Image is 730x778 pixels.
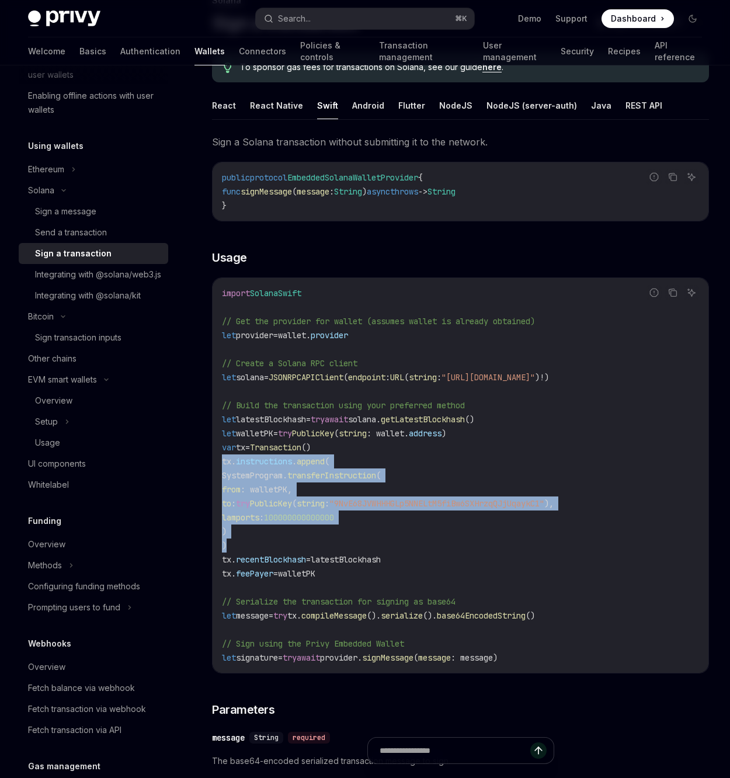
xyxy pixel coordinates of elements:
span: SystemProgram. [222,470,287,481]
a: here [482,62,502,72]
span: -> [418,186,427,197]
span: address [409,428,442,439]
button: Report incorrect code [646,285,662,300]
span: from [222,484,241,495]
span: = [306,414,311,425]
button: Toggle dark mode [683,9,702,28]
a: Fetch transaction via API [19,720,168,741]
span: try [278,428,292,439]
div: Overview [28,537,65,551]
span: URL [390,372,404,383]
a: Usage [19,432,168,453]
div: Overview [35,394,72,408]
span: JSONRPCAPIClient [269,372,343,383]
span: signature [236,652,278,663]
span: = [306,554,311,565]
a: User management [483,37,547,65]
span: signMessage [241,186,292,197]
span: message [236,610,269,621]
a: Policies & controls [300,37,365,65]
span: Sign a Solana transaction without submitting it to the network. [212,134,709,150]
span: () [301,442,311,453]
div: Sign a transaction [35,246,112,261]
span: { [418,172,423,183]
button: Flutter [398,92,425,119]
button: Send message [530,742,547,759]
button: Android [352,92,384,119]
span: let [222,414,236,425]
span: () [465,414,474,425]
span: : [231,498,236,509]
div: Solana [28,183,54,197]
span: try [311,414,325,425]
button: REST API [625,92,662,119]
span: ) [222,526,227,537]
a: Sign a message [19,201,168,222]
a: API reference [655,37,702,65]
a: Connectors [239,37,286,65]
button: Swift [317,92,338,119]
div: Enabling offline actions with user wallets [28,89,161,117]
div: Ethereum [28,162,64,176]
span: let [222,330,236,341]
div: required [288,732,330,744]
button: React [212,92,236,119]
span: : [329,186,334,197]
span: ( [334,428,339,439]
div: Bitcoin [28,310,54,324]
span: string [409,372,437,383]
div: Send a transaction [35,225,107,239]
span: EmbeddedSolanaWalletProvider [287,172,418,183]
span: latestBlockhash [311,554,381,565]
span: ), [544,498,554,509]
span: Transaction [250,442,301,453]
img: dark logo [28,11,100,27]
span: tx. [222,554,236,565]
span: import [222,288,250,298]
span: walletPK [236,428,273,439]
span: throws [390,186,418,197]
span: To sponsor gas fees for transactions on Solana, see our guide . [240,61,697,73]
div: Methods [28,558,62,572]
div: Fetch balance via webhook [28,681,135,695]
span: lamports [222,512,259,523]
span: let [222,372,236,383]
span: getLatestBlockhash [381,414,465,425]
span: String [334,186,362,197]
span: string [339,428,367,439]
span: transferInstruction [287,470,376,481]
span: message [297,186,329,197]
span: Dashboard [611,13,656,25]
span: SolanaSwift [250,288,301,298]
span: () [526,610,535,621]
span: ( [376,470,381,481]
span: message [418,652,451,663]
h5: Gas management [28,759,100,773]
button: Ask AI [684,285,699,300]
div: Overview [28,660,65,674]
span: let [222,610,236,621]
a: Overview [19,657,168,678]
span: = [245,442,250,453]
span: ⌘ K [455,14,467,23]
span: = [273,428,278,439]
span: try [273,610,287,621]
a: Configuring funding methods [19,576,168,597]
span: await [325,414,348,425]
div: Sign a message [35,204,96,218]
span: to [222,498,231,509]
span: = [269,610,273,621]
span: PublicKey [292,428,334,439]
span: = [264,372,269,383]
span: : message) [451,652,498,663]
span: protocol [250,172,287,183]
span: // Build the transaction using your preferred method [222,400,465,411]
span: : wallet. [367,428,409,439]
span: recentBlockhash [236,554,306,565]
span: "[URL][DOMAIN_NAME]" [442,372,535,383]
span: 100000000000000 [264,512,334,523]
button: Java [591,92,611,119]
div: Fetch transaction via API [28,723,121,737]
span: compileMessage [301,610,367,621]
a: Enabling offline actions with user wallets [19,85,168,120]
